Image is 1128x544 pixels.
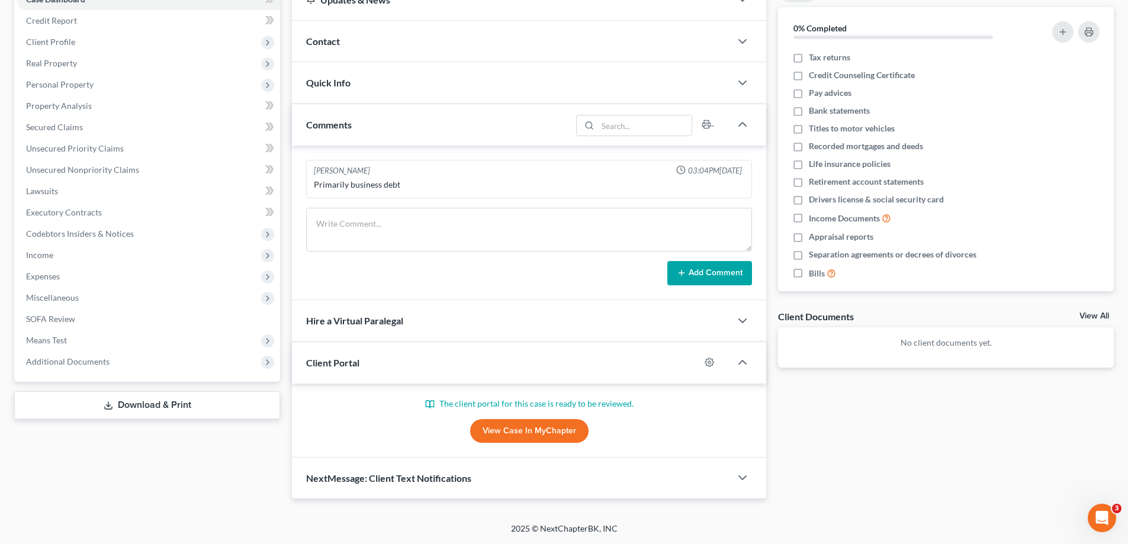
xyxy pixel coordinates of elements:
[26,250,53,260] span: Income
[809,69,915,81] span: Credit Counseling Certificate
[809,213,880,224] span: Income Documents
[667,261,752,286] button: Add Comment
[598,115,692,136] input: Search...
[17,10,280,31] a: Credit Report
[809,194,944,205] span: Drivers license & social security card
[809,268,825,279] span: Bills
[809,105,870,117] span: Bank statements
[306,77,351,88] span: Quick Info
[314,179,744,191] div: Primarily business debt
[17,308,280,330] a: SOFA Review
[26,186,58,196] span: Lawsuits
[306,36,340,47] span: Contact
[809,249,976,260] span: Separation agreements or decrees of divorces
[227,523,902,544] div: 2025 © NextChapterBK, INC
[306,357,359,368] span: Client Portal
[778,310,854,323] div: Client Documents
[809,123,895,134] span: Titles to motor vehicles
[788,337,1104,349] p: No client documents yet.
[26,356,110,366] span: Additional Documents
[17,117,280,138] a: Secured Claims
[26,122,83,132] span: Secured Claims
[314,165,370,176] div: [PERSON_NAME]
[809,176,924,188] span: Retirement account statements
[26,228,134,239] span: Codebtors Insiders & Notices
[26,101,92,111] span: Property Analysis
[26,165,139,175] span: Unsecured Nonpriority Claims
[688,165,742,176] span: 03:04PM[DATE]
[26,335,67,345] span: Means Test
[793,23,847,33] strong: 0% Completed
[17,138,280,159] a: Unsecured Priority Claims
[306,315,403,326] span: Hire a Virtual Paralegal
[306,472,471,484] span: NextMessage: Client Text Notifications
[26,143,124,153] span: Unsecured Priority Claims
[14,391,280,419] a: Download & Print
[26,58,77,68] span: Real Property
[26,15,77,25] span: Credit Report
[17,181,280,202] a: Lawsuits
[26,271,60,281] span: Expenses
[17,159,280,181] a: Unsecured Nonpriority Claims
[809,51,850,63] span: Tax returns
[809,87,851,99] span: Pay advices
[26,314,75,324] span: SOFA Review
[809,158,891,170] span: Life insurance policies
[1112,504,1121,513] span: 3
[26,79,94,89] span: Personal Property
[809,140,923,152] span: Recorded mortgages and deeds
[17,202,280,223] a: Executory Contracts
[809,231,873,243] span: Appraisal reports
[1079,312,1109,320] a: View All
[26,292,79,302] span: Miscellaneous
[306,398,752,410] p: The client portal for this case is ready to be reviewed.
[17,95,280,117] a: Property Analysis
[1088,504,1116,532] iframe: Intercom live chat
[26,207,102,217] span: Executory Contracts
[306,119,352,130] span: Comments
[470,419,589,443] a: View Case in MyChapter
[26,37,75,47] span: Client Profile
